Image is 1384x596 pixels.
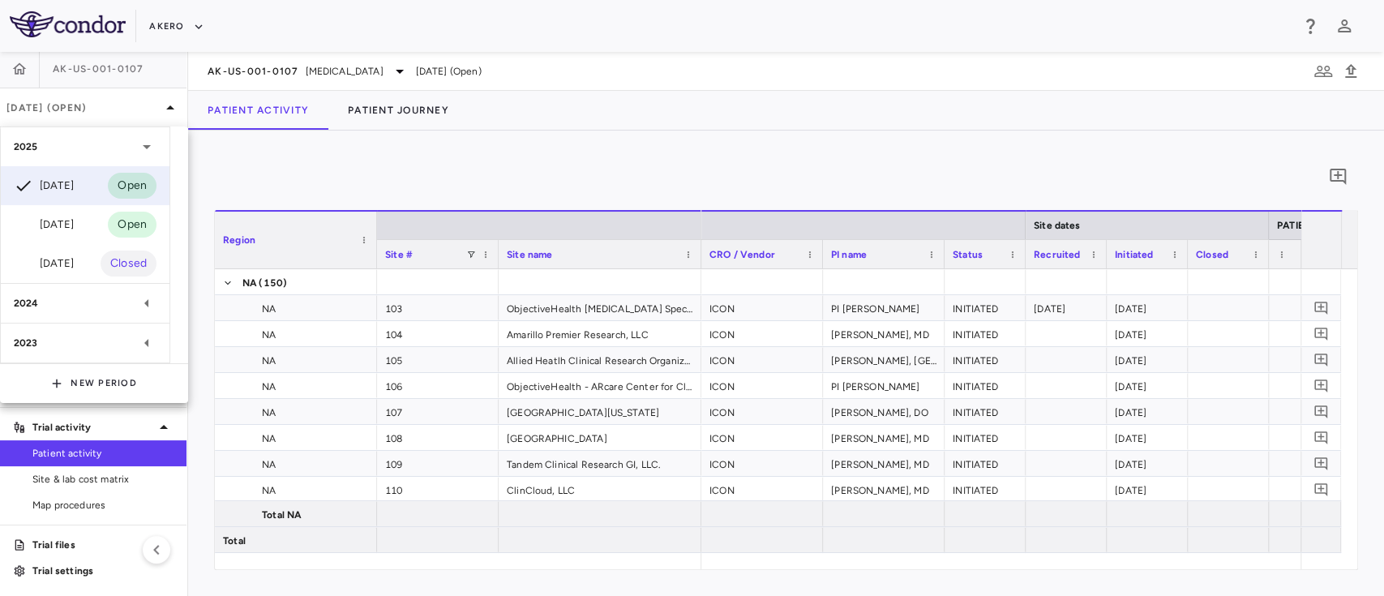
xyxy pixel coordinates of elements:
[108,216,156,234] span: Open
[108,177,156,195] span: Open
[1,324,169,362] div: 2023
[14,215,74,234] div: [DATE]
[1,127,169,166] div: 2025
[1,284,169,323] div: 2024
[101,255,156,272] span: Closed
[14,139,38,154] p: 2025
[14,336,38,350] p: 2023
[51,371,137,397] button: New Period
[14,176,74,195] div: [DATE]
[14,296,39,311] p: 2024
[14,254,74,273] div: [DATE]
